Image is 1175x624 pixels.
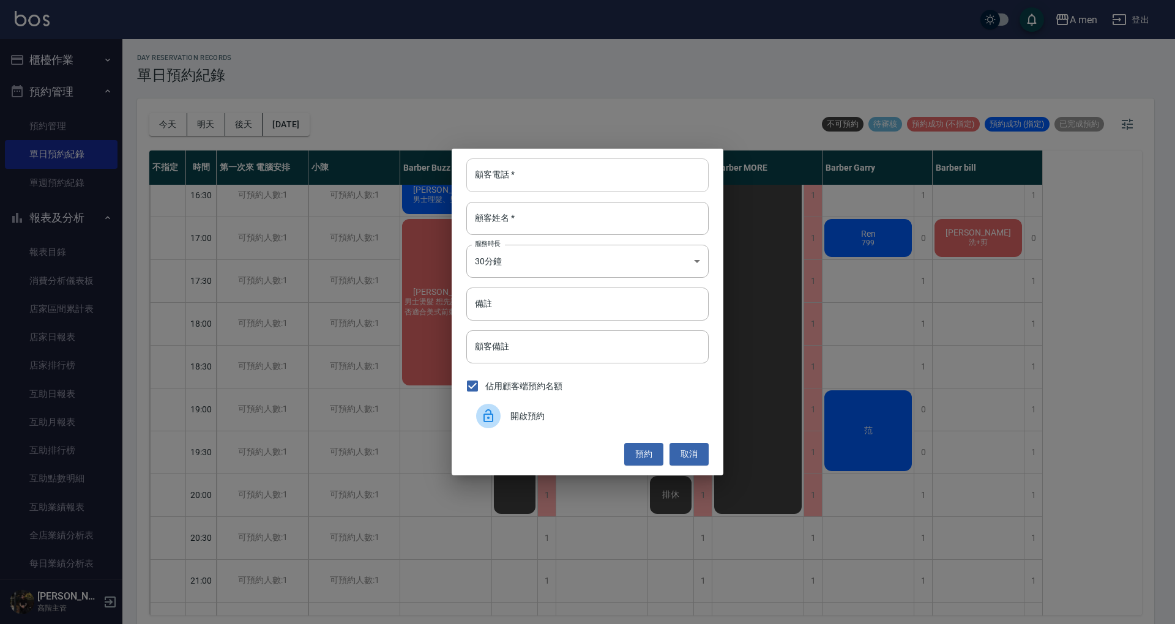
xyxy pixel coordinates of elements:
span: 開啟預約 [510,410,699,423]
button: 預約 [624,443,663,466]
button: 取消 [670,443,709,466]
div: 30分鐘 [466,245,709,278]
label: 服務時長 [475,239,501,248]
div: 開啟預約 [466,399,709,433]
span: 佔用顧客端預約名額 [485,380,562,393]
